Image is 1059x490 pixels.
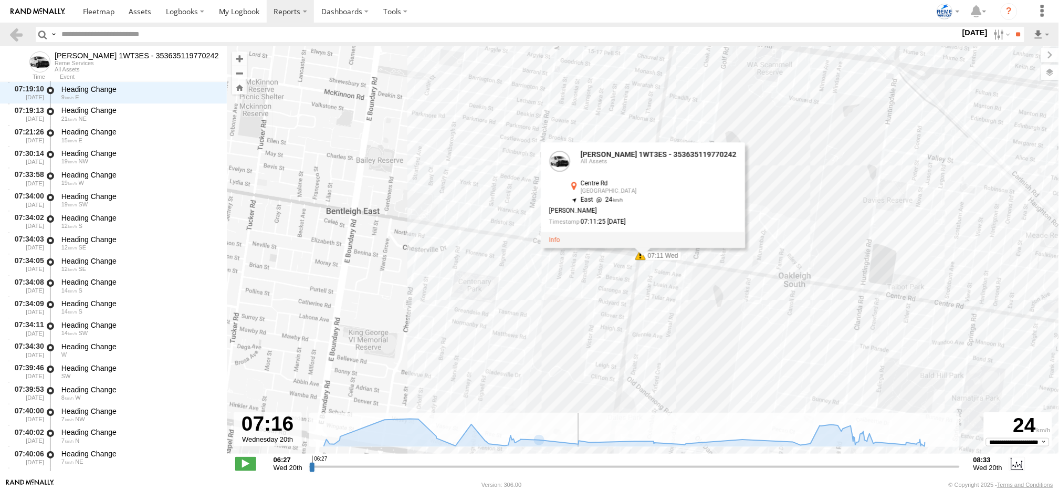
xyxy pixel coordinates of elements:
[61,137,77,143] span: 15
[581,150,737,159] a: [PERSON_NAME] 1WT3ES - 353635119770242
[61,363,217,373] div: Heading Change
[8,297,45,317] div: 07:34:09 [DATE]
[8,27,24,42] a: Back to previous Page
[61,437,74,444] span: 7
[61,180,77,186] span: 19
[49,27,58,42] label: Search Query
[8,362,45,381] div: 07:39:46 [DATE]
[75,416,85,422] span: Heading: 319
[61,308,77,315] span: 14
[61,406,217,416] div: Heading Change
[79,180,84,186] span: Heading: 280
[933,4,963,19] div: Livia Michelini
[549,151,570,172] a: View Asset Details
[985,414,1051,437] div: 24
[8,190,45,210] div: 07:34:00 [DATE]
[549,207,737,214] div: [PERSON_NAME]
[8,255,45,274] div: 07:34:05 [DATE]
[61,287,77,294] span: 14
[79,308,82,315] span: Heading: 195
[75,437,79,444] span: Heading: 350
[274,456,302,464] strong: 06:27
[960,27,990,38] label: [DATE]
[481,482,521,488] div: Version: 306.00
[8,83,45,102] div: 07:19:10 [DATE]
[581,180,737,187] div: Centre Rd
[79,158,88,164] span: Heading: 318
[581,159,737,165] div: All Assets
[61,158,77,164] span: 19
[581,196,593,203] span: East
[973,456,1002,464] strong: 08:33
[11,8,65,15] img: rand-logo.svg
[8,426,45,446] div: 07:40:02 [DATE]
[61,106,217,115] div: Heading Change
[61,235,217,244] div: Heading Change
[8,169,45,188] div: 07:33:58 [DATE]
[61,320,217,330] div: Heading Change
[79,266,87,272] span: Heading: 122
[61,256,217,266] div: Heading Change
[8,126,45,145] div: 07:21:26 [DATE]
[61,213,217,223] div: Heading Change
[232,66,247,80] button: Zoom out
[581,188,737,194] div: [GEOGRAPHIC_DATA]
[232,51,247,66] button: Zoom in
[61,94,74,100] span: 9
[55,66,219,72] div: All Assets
[61,471,217,480] div: Heading Change
[61,385,217,394] div: Heading Change
[8,147,45,166] div: 07:30:14 [DATE]
[8,233,45,253] div: 07:34:03 [DATE]
[55,60,219,66] div: Reme Services
[549,236,560,244] a: View Asset Details
[8,75,45,80] div: Time
[8,383,45,403] div: 07:39:53 [DATE]
[8,447,45,467] div: 07:40:06 [DATE]
[61,373,71,379] span: Heading: 234
[79,201,88,207] span: Heading: 237
[61,192,217,201] div: Heading Change
[8,405,45,424] div: 07:40:00 [DATE]
[8,319,45,338] div: 07:34:11 [DATE]
[8,105,45,124] div: 07:19:13 [DATE]
[232,80,247,95] button: Zoom Home
[61,449,217,458] div: Heading Change
[61,170,217,180] div: Heading Change
[549,218,737,225] div: Date/time of location update
[61,223,77,229] span: 12
[75,458,83,465] span: Heading: 26
[79,137,82,143] span: Heading: 69
[8,212,45,231] div: 07:34:02 [DATE]
[75,394,80,401] span: Heading: 266
[61,116,77,122] span: 21
[973,464,1002,472] span: Wed 20th Aug 2025
[55,51,219,60] div: Dave 1WT3ES - 353635119770242 - View Asset History
[949,482,1053,488] div: © Copyright 2025 -
[235,457,256,471] label: Play/Stop
[61,149,217,158] div: Heading Change
[61,351,67,358] span: Heading: 272
[1001,3,1018,20] i: ?
[79,287,82,294] span: Heading: 162
[61,127,217,137] div: Heading Change
[641,251,681,260] label: 07:11 Wed
[79,330,88,336] span: Heading: 232
[998,482,1053,488] a: Terms and Conditions
[990,27,1012,42] label: Search Filter Options
[8,276,45,296] div: 07:34:08 [DATE]
[61,458,74,465] span: 7
[61,299,217,308] div: Heading Change
[61,277,217,287] div: Heading Change
[79,244,87,251] span: Heading: 157
[61,416,74,422] span: 7
[8,469,45,488] div: 07:40:23 [DATE]
[79,223,82,229] span: Heading: 197
[593,196,623,203] span: 24
[61,244,77,251] span: 12
[274,464,302,472] span: Wed 20th Aug 2025
[61,428,217,437] div: Heading Change
[1033,27,1051,42] label: Export results as...
[60,75,227,80] div: Event
[79,116,87,122] span: Heading: 35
